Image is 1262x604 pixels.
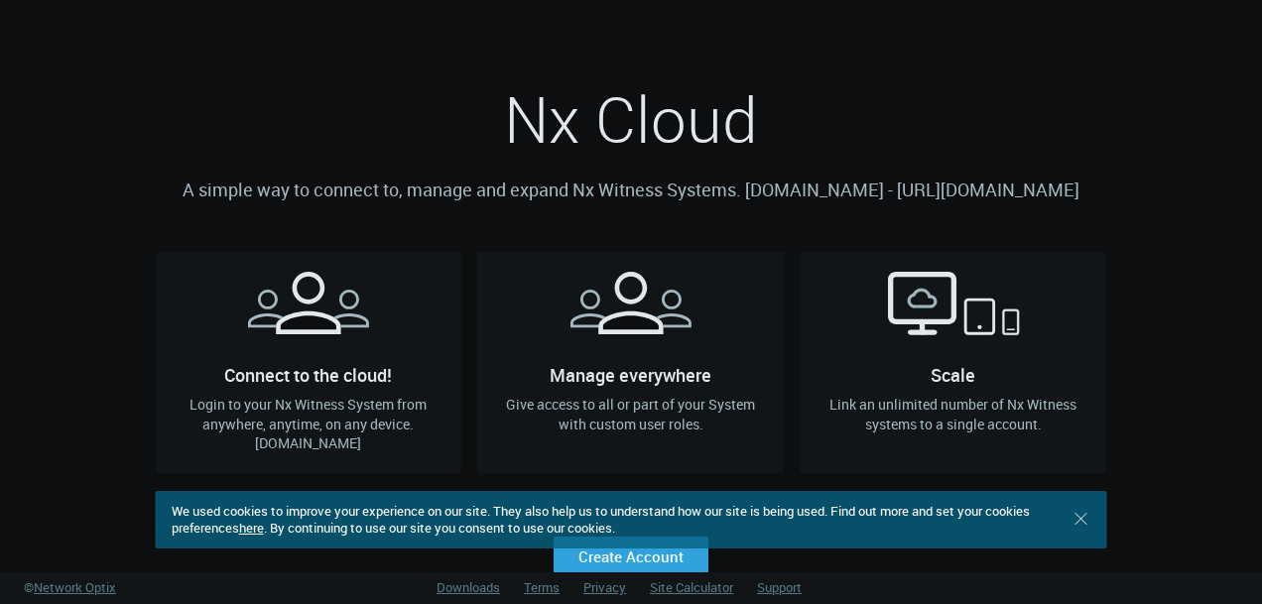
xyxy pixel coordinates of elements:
[650,578,733,596] a: Site Calculator
[34,578,116,596] span: Network Optix
[24,578,116,598] a: ©Network Optix
[524,578,560,596] a: Terms
[239,519,264,537] a: here
[477,252,784,375] h2: Manage everywhere
[583,578,626,596] a: Privacy
[156,252,462,473] a: Connect to the cloud!Login to your Nx Witness System from anywhere, anytime, on any device. [DOMA...
[156,177,1107,204] p: A simple way to connect to, manage and expand Nx Witness Systems. [DOMAIN_NAME] - [URL][DOMAIN_NAME]
[554,537,708,576] a: Create Account
[800,252,1106,375] h2: Scale
[493,395,768,433] h4: Give access to all or part of your System with custom user roles.
[504,76,758,162] span: Nx Cloud
[800,252,1106,473] a: ScaleLink an unlimited number of Nx Witness systems to a single account.
[156,252,462,375] h2: Connect to the cloud!
[477,252,784,473] a: Manage everywhereGive access to all or part of your System with custom user roles.
[264,519,615,537] span: . By continuing to use our site you consent to use our cookies.
[172,502,1030,537] span: We used cookies to improve your experience on our site. They also help us to understand how our s...
[757,578,802,596] a: Support
[172,395,446,453] h4: Login to your Nx Witness System from anywhere, anytime, on any device. [DOMAIN_NAME]
[816,395,1090,433] h4: Link an unlimited number of Nx Witness systems to a single account.
[437,578,500,596] a: Downloads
